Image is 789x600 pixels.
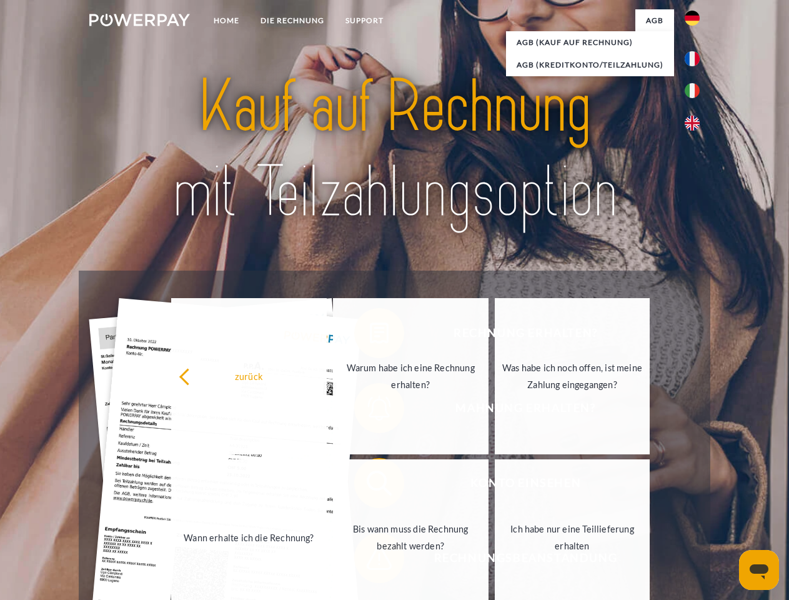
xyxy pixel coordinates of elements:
img: fr [685,51,700,66]
img: de [685,11,700,26]
img: title-powerpay_de.svg [119,60,670,239]
img: en [685,116,700,131]
div: Ich habe nur eine Teillieferung erhalten [502,521,643,554]
a: Was habe ich noch offen, ist meine Zahlung eingegangen? [495,298,650,454]
a: SUPPORT [335,9,394,32]
img: logo-powerpay-white.svg [89,14,190,26]
div: Was habe ich noch offen, ist meine Zahlung eingegangen? [502,359,643,393]
a: agb [635,9,674,32]
div: Wann erhalte ich die Rechnung? [179,529,319,546]
img: it [685,83,700,98]
div: Bis wann muss die Rechnung bezahlt werden? [340,521,481,554]
a: DIE RECHNUNG [250,9,335,32]
div: Warum habe ich eine Rechnung erhalten? [340,359,481,393]
iframe: Schaltfläche zum Öffnen des Messaging-Fensters [739,550,779,590]
a: AGB (Kauf auf Rechnung) [506,31,674,54]
a: Home [203,9,250,32]
div: zurück [179,367,319,384]
a: AGB (Kreditkonto/Teilzahlung) [506,54,674,76]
